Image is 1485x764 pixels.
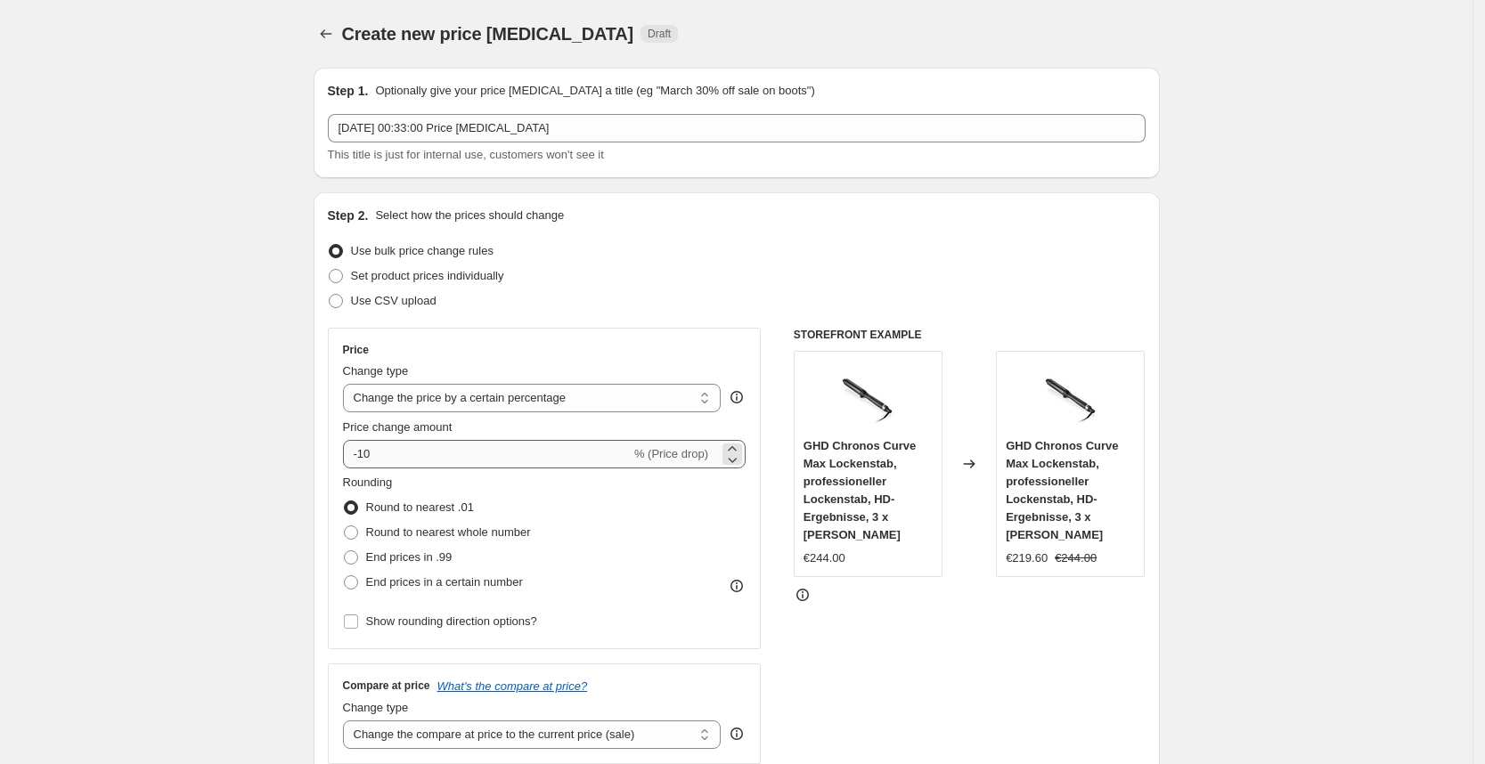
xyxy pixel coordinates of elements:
[351,269,504,282] span: Set product prices individually
[343,420,453,434] span: Price change amount
[1035,361,1106,432] img: 512EB8xQymL_80x.jpg
[366,500,474,514] span: Round to nearest .01
[342,24,634,44] span: Create new price [MEDICAL_DATA]
[343,364,409,378] span: Change type
[375,82,814,100] p: Optionally give your price [MEDICAL_DATA] a title (eg "March 30% off sale on boots")
[343,475,393,489] span: Rounding
[328,114,1146,142] input: 30% off holiday sale
[351,294,437,307] span: Use CSV upload
[794,328,1146,342] h6: STOREFRONT EXAMPLE
[1006,439,1118,541] span: GHD Chronos Curve Max Lockenstab, professioneller Lockenstab, HD-Ergebnisse, 3 x [PERSON_NAME]
[328,148,604,161] span: This title is just for internal use, customers won't see it
[1055,549,1097,567] strike: €244.00
[832,361,903,432] img: 512EB8xQymL_80x.jpg
[366,550,453,564] span: End prices in .99
[1006,549,1048,567] div: €219.60
[634,447,708,460] span: % (Price drop)
[343,701,409,714] span: Change type
[728,388,746,406] div: help
[366,525,531,539] span: Round to nearest whole number
[804,549,845,567] div: €244.00
[375,207,564,224] p: Select how the prices should change
[314,21,339,46] button: Price change jobs
[328,207,369,224] h2: Step 2.
[343,679,430,693] h3: Compare at price
[328,82,369,100] h2: Step 1.
[728,725,746,743] div: help
[437,679,588,693] button: What's the compare at price?
[366,614,537,628] span: Show rounding direction options?
[343,440,631,468] input: -15
[351,244,494,257] span: Use bulk price change rules
[366,575,523,589] span: End prices in a certain number
[648,27,671,41] span: Draft
[343,343,369,357] h3: Price
[804,439,916,541] span: GHD Chronos Curve Max Lockenstab, professioneller Lockenstab, HD-Ergebnisse, 3 x [PERSON_NAME]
